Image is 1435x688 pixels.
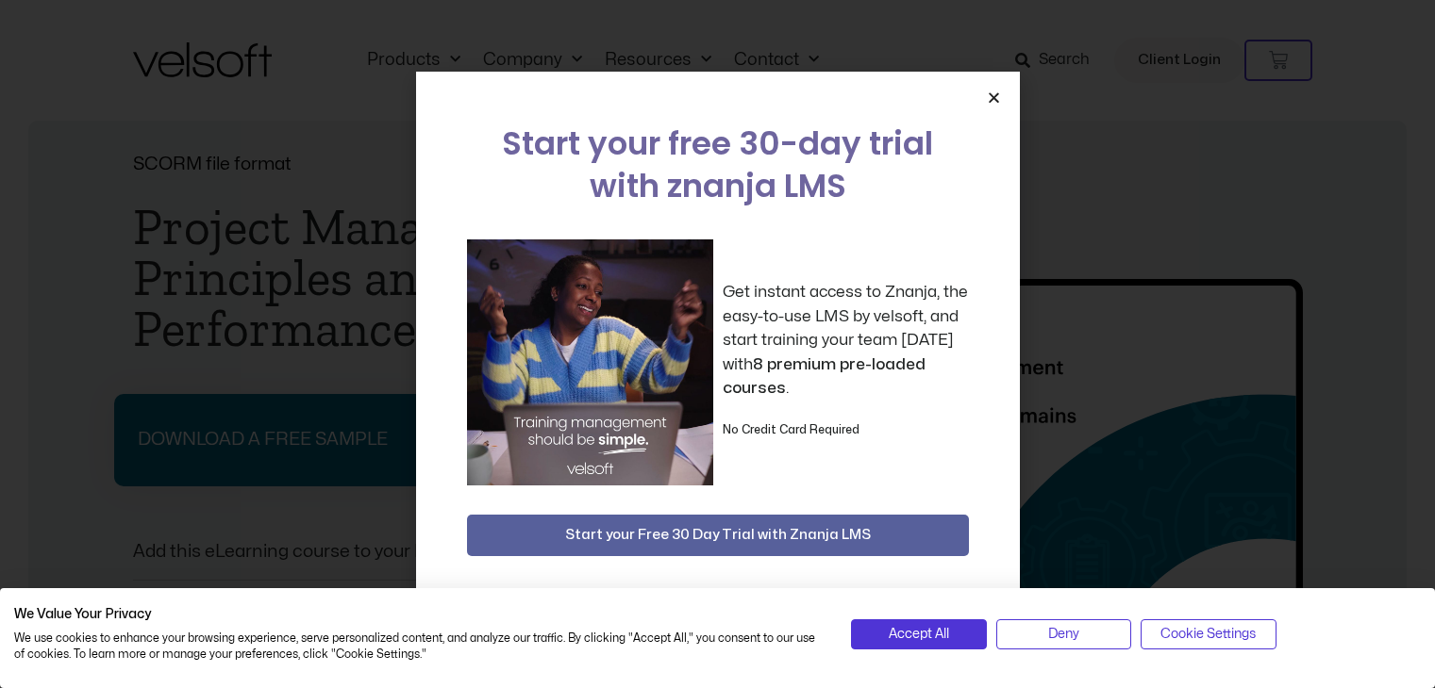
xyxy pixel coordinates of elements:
span: Start your Free 30 Day Trial with Znanja LMS [565,524,871,547]
p: We use cookies to enhance your browsing experience, serve personalized content, and analyze our t... [14,631,823,663]
button: Accept all cookies [851,619,986,649]
h2: Start your free 30-day trial with znanja LMS [467,123,969,207]
span: Deny [1048,624,1079,645]
strong: 8 premium pre-loaded courses [723,356,926,397]
button: Adjust cookie preferences [1141,619,1276,649]
a: Close [987,90,1001,105]
p: Get instant access to Znanja, the easy-to-use LMS by velsoft, and start training your team [DATE]... [723,280,969,401]
h2: We Value Your Privacy [14,606,823,623]
button: Start your Free 30 Day Trial with Znanja LMS [467,515,969,556]
strong: No Credit Card Required [723,424,859,435]
img: a woman sitting at her laptop dancing [467,239,713,485]
span: Accept All [889,624,949,645]
span: Cookie Settings [1160,624,1256,645]
button: Deny all cookies [996,619,1131,649]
